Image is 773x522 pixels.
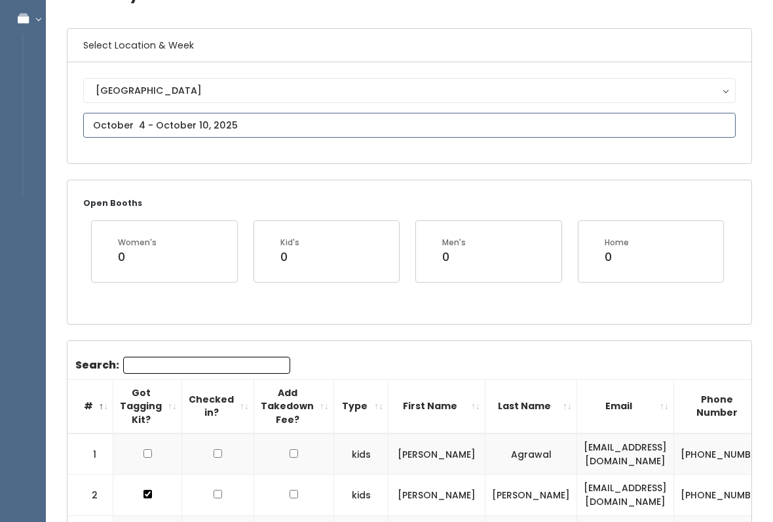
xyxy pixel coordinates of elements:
label: Search: [75,357,290,374]
input: Search: [123,357,290,374]
th: Type: activate to sort column ascending [334,379,388,433]
div: Women's [118,237,157,249]
div: 0 [442,249,466,266]
div: 0 [280,249,299,266]
th: Last Name: activate to sort column ascending [485,379,577,433]
td: 1 [67,433,113,475]
h6: Select Location & Week [67,29,751,62]
button: [GEOGRAPHIC_DATA] [83,78,736,103]
th: Email: activate to sort column ascending [577,379,674,433]
td: kids [334,475,388,515]
div: [GEOGRAPHIC_DATA] [96,83,723,98]
th: First Name: activate to sort column ascending [388,379,485,433]
td: [PERSON_NAME] [388,475,485,515]
td: [PERSON_NAME] [388,433,485,475]
th: #: activate to sort column descending [67,379,113,433]
td: [EMAIL_ADDRESS][DOMAIN_NAME] [577,433,674,475]
td: 2 [67,475,113,515]
td: [PHONE_NUMBER] [674,475,773,515]
th: Checked in?: activate to sort column ascending [182,379,254,433]
td: [PHONE_NUMBER] [674,433,773,475]
div: Home [605,237,629,249]
td: Agrawal [485,433,577,475]
div: Men's [442,237,466,249]
input: October 4 - October 10, 2025 [83,113,736,138]
td: kids [334,433,388,475]
small: Open Booths [83,197,142,209]
td: [PERSON_NAME] [485,475,577,515]
div: 0 [605,249,629,266]
div: 0 [118,249,157,266]
div: Kid's [280,237,299,249]
th: Add Takedown Fee?: activate to sort column ascending [254,379,334,433]
th: Phone Number: activate to sort column ascending [674,379,773,433]
td: [EMAIL_ADDRESS][DOMAIN_NAME] [577,475,674,515]
th: Got Tagging Kit?: activate to sort column ascending [113,379,182,433]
